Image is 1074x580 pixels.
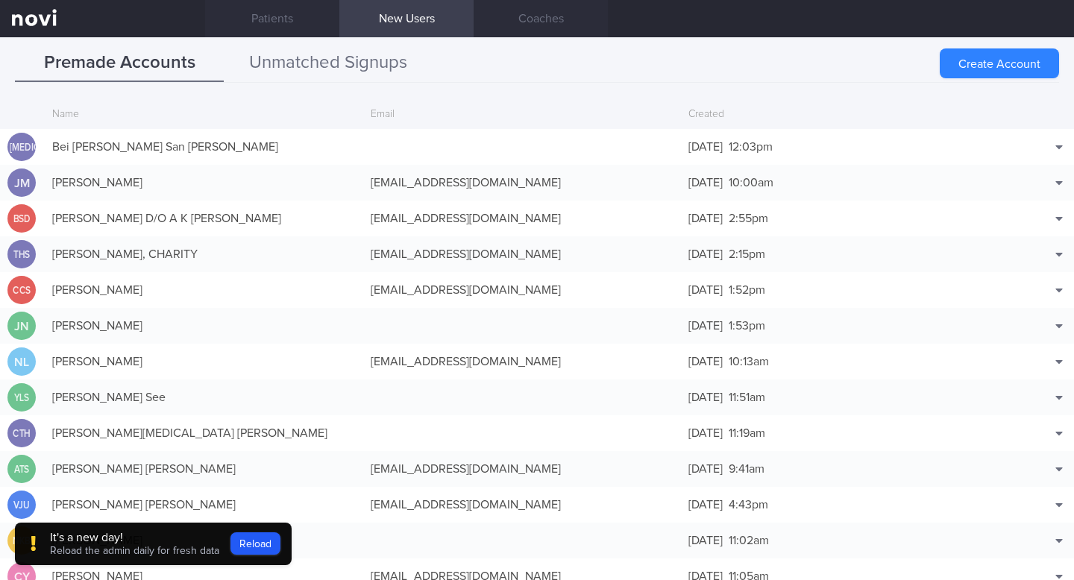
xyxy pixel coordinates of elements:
span: 9:41am [729,463,764,475]
div: ATS [10,455,34,484]
span: [DATE] [688,177,723,189]
span: 11:51am [729,391,765,403]
div: THS [10,240,34,269]
div: [PERSON_NAME] [45,311,363,341]
div: It's a new day! [50,530,219,545]
span: 10:13am [729,356,769,368]
div: [PERSON_NAME], CHARITY [45,239,363,269]
span: [DATE] [688,320,723,332]
div: Email [363,101,682,129]
span: Reload the admin daily for fresh data [50,546,219,556]
div: [PERSON_NAME] See [45,382,363,412]
div: Created [681,101,999,129]
span: [DATE] [688,284,723,296]
div: [EMAIL_ADDRESS][DOMAIN_NAME] [363,204,682,233]
span: 1:52pm [729,284,765,296]
div: [PERSON_NAME] [PERSON_NAME] [45,490,363,520]
span: [DATE] [688,499,723,511]
div: Bei [PERSON_NAME] San [PERSON_NAME] [45,132,363,162]
div: JM [7,168,36,198]
span: 11:02am [729,535,769,546]
span: [DATE] [688,535,723,546]
div: [EMAIL_ADDRESS][DOMAIN_NAME] [363,490,682,520]
button: Premade Accounts [15,45,224,82]
div: [EMAIL_ADDRESS][DOMAIN_NAME] [363,275,682,305]
span: 1:53pm [729,320,765,332]
div: [PERSON_NAME][MEDICAL_DATA] [PERSON_NAME] [45,418,363,448]
span: [DATE] [688,212,723,224]
span: 12:03pm [729,141,773,153]
div: CTH [10,419,34,448]
span: 10:00am [729,177,773,189]
div: [EMAIL_ADDRESS][DOMAIN_NAME] [363,347,682,376]
div: YLS [10,383,34,412]
div: [EMAIL_ADDRESS][DOMAIN_NAME] [363,168,682,198]
span: 4:43pm [729,499,768,511]
div: [PERSON_NAME] [45,275,363,305]
div: [EMAIL_ADDRESS][DOMAIN_NAME] [363,239,682,269]
div: [PERSON_NAME] [45,347,363,376]
div: [EMAIL_ADDRESS][DOMAIN_NAME] [363,454,682,484]
div: [PERSON_NAME] [45,168,363,198]
span: [DATE] [688,141,723,153]
span: 2:55pm [729,212,768,224]
button: Unmatched Signups [224,45,433,82]
div: NL [7,347,36,376]
span: 11:19am [729,427,765,439]
button: Create Account [940,48,1059,78]
span: [DATE] [688,427,723,439]
div: VJU [10,491,34,520]
button: Reload [230,532,280,555]
span: 2:15pm [729,248,765,260]
div: [PERSON_NAME] D/O A K [PERSON_NAME] [45,204,363,233]
div: NKB [10,526,34,555]
div: CCS [10,276,34,305]
div: BSD [10,204,34,233]
div: [MEDICAL_DATA] [10,133,34,162]
span: [DATE] [688,463,723,475]
span: [DATE] [688,356,723,368]
div: JN [7,312,36,341]
div: [PERSON_NAME] [PERSON_NAME] [45,454,363,484]
span: [DATE] [688,248,723,260]
span: [DATE] [688,391,723,403]
div: Name [45,101,363,129]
